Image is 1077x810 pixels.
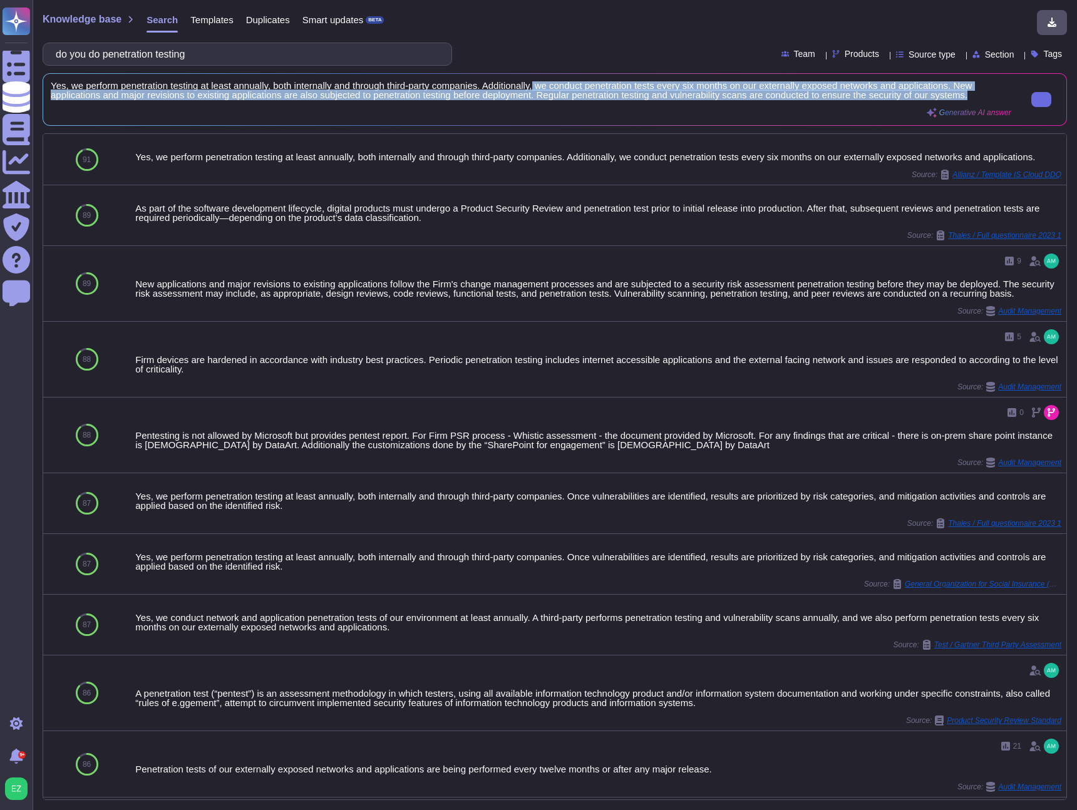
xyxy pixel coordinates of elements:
span: 87 [83,621,91,628]
span: Allianz / Template IS Cloud DDQ [952,171,1061,178]
span: Search [147,15,178,24]
span: Source: [957,306,1061,316]
div: Penetration tests of our externally exposed networks and applications are being performed every t... [135,764,1061,774]
span: Source: [864,579,1061,589]
button: user [3,775,36,802]
span: Source: [957,382,1061,392]
span: 0 [1019,409,1024,416]
span: Source type [909,50,956,59]
div: BETA [366,16,384,24]
div: Yes, we perform penetration testing at least annually, both internally and through third-party co... [135,552,1061,571]
span: Source: [906,715,1061,725]
span: 86 [83,689,91,697]
div: Yes, we perform penetration testing at least annually, both internally and through third-party co... [135,152,1061,161]
img: user [1044,254,1059,269]
span: Templates [190,15,233,24]
img: user [5,777,28,800]
span: Thales / Full questionnaire 2023 1 [948,232,1061,239]
span: 9 [1017,257,1021,265]
span: Test / Gartner Third Party Assessment [934,641,1061,649]
span: 88 [83,356,91,363]
div: As part of the software development lifecycle, digital products must undergo a Product Security R... [135,203,1061,222]
span: 5 [1017,333,1021,341]
div: New applications and major revisions to existing applications follow the Firm's change management... [135,279,1061,298]
span: General Organization for Social Insurance (GOSI) / Cybersecurity Third party Risk Assessment ENTE... [905,580,1061,588]
div: Pentesting is not allowed by Microsoft but provides pentest report. For Firm PSR process - Whisti... [135,431,1061,449]
span: Source: [957,458,1061,468]
span: 88 [83,431,91,439]
span: Yes, we perform penetration testing at least annually, both internally and through third-party co... [51,81,1011,100]
span: 89 [83,280,91,287]
span: 21 [1013,742,1021,750]
span: Audit Management [998,783,1061,791]
div: A penetration test (“pentest”) is an assessment methodology in which testers, using all available... [135,689,1061,707]
span: Source: [893,640,1061,650]
span: Product Security Review Standard [947,717,1061,724]
span: Audit Management [998,459,1061,466]
span: Thales / Full questionnaire 2023 1 [948,520,1061,527]
span: Products [845,49,879,58]
span: Section [985,50,1014,59]
div: Yes, we perform penetration testing at least annually, both internally and through third-party co... [135,491,1061,510]
span: Smart updates [302,15,364,24]
span: Knowledge base [43,14,121,24]
span: 91 [83,156,91,163]
span: Tags [1043,49,1062,58]
div: 9+ [18,751,26,759]
span: Source: [957,782,1061,792]
span: 87 [83,560,91,568]
span: 87 [83,500,91,507]
img: user [1044,739,1059,754]
input: Search a question or template... [49,43,439,65]
div: Yes, we conduct network and application penetration tests of our environment at least annually. A... [135,613,1061,632]
span: Audit Management [998,383,1061,391]
div: Firm devices are hardened in accordance with industry best practices. Periodic penetration testin... [135,355,1061,374]
span: 86 [83,761,91,768]
span: Source: [912,170,1061,180]
span: Audit Management [998,307,1061,315]
span: Source: [907,518,1061,528]
span: 89 [83,212,91,219]
img: user [1044,329,1059,344]
span: Generative AI answer [939,109,1011,116]
span: Source: [907,230,1061,240]
span: Duplicates [246,15,290,24]
img: user [1044,663,1059,678]
span: Team [794,49,815,58]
